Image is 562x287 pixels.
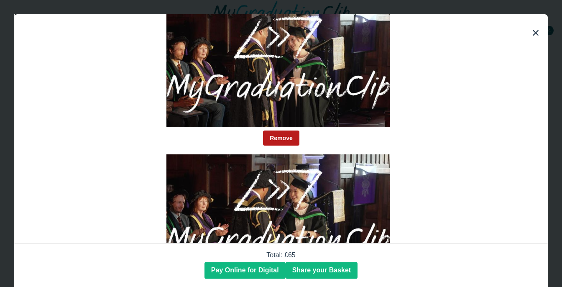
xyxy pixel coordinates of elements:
[204,262,286,279] button: Pay Online for Digital
[292,266,351,274] span: Share your Basket
[532,23,540,43] button: ×
[166,154,389,280] img: 1972240.0-57321A7D-9204-469B-B3A3-C630115D8216.jpeg
[21,250,542,260] h3: Total: £65
[286,262,358,279] button: Share your Basket
[166,2,389,127] img: 1974160.0-79A059AC-D20C-4AC3-8D21-E61C6FEBE5A2.jpeg
[211,266,279,274] span: Pay Online for Digital
[263,131,299,146] button: Remove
